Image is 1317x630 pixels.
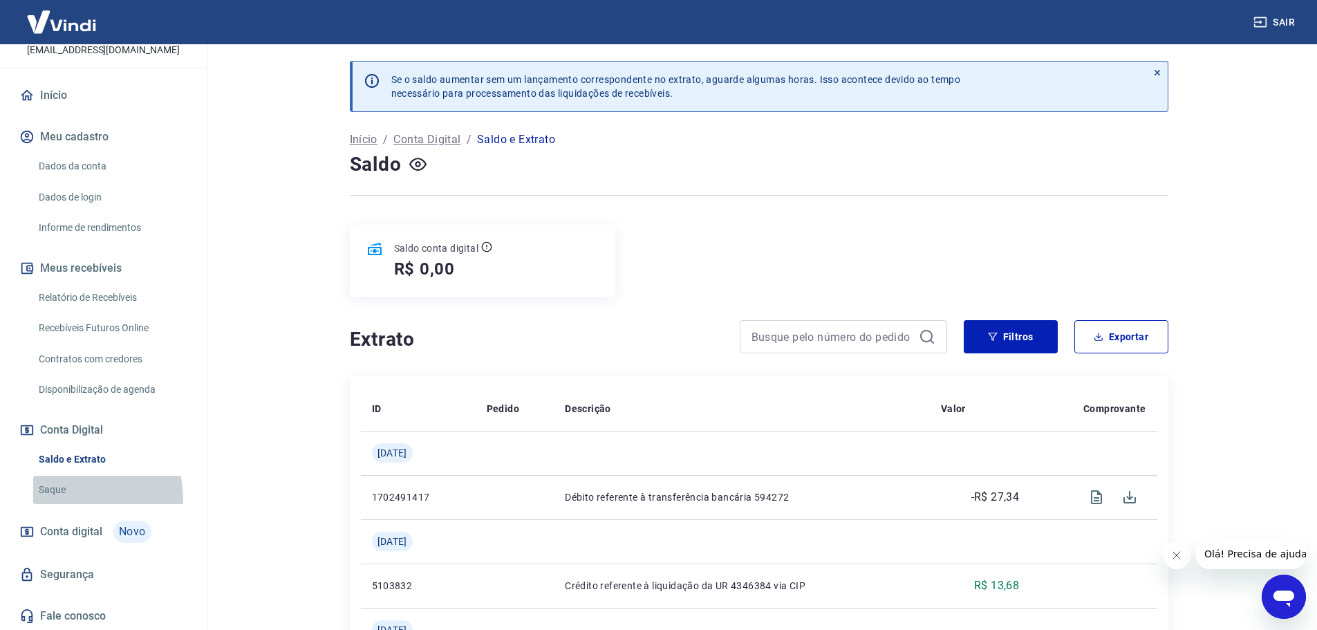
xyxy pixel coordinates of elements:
[17,253,190,284] button: Meus recebíveis
[33,445,190,474] a: Saldo e Extrato
[33,376,190,404] a: Disponibilização de agenda
[17,559,190,590] a: Segurança
[1163,541,1190,569] iframe: Close message
[1196,539,1306,569] iframe: Message from company
[1074,320,1168,353] button: Exportar
[350,131,377,148] a: Início
[394,258,456,280] h5: R$ 0,00
[467,131,471,148] p: /
[33,152,190,180] a: Dados da conta
[17,415,190,445] button: Conta Digital
[565,490,919,504] p: Débito referente à transferência bancária 594272
[17,1,106,43] img: Vindi
[1083,402,1146,416] p: Comprovante
[1262,575,1306,619] iframe: Button to launch messaging window
[372,579,465,593] p: 5103832
[971,489,1020,506] p: -R$ 27,34
[391,73,961,100] p: Se o saldo aumentar sem um lançamento correspondente no extrato, aguarde algumas horas. Isso acon...
[372,490,465,504] p: 1702491417
[565,579,919,593] p: Crédito referente à liquidação da UR 4346384 via CIP
[394,241,479,255] p: Saldo conta digital
[33,476,190,504] a: Saque
[393,131,460,148] a: Conta Digital
[487,402,519,416] p: Pedido
[477,131,555,148] p: Saldo e Extrato
[974,577,1019,594] p: R$ 13,68
[377,535,407,548] span: [DATE]
[751,326,913,347] input: Busque pelo número do pedido
[17,122,190,152] button: Meu cadastro
[350,151,402,178] h4: Saldo
[27,43,180,57] p: [EMAIL_ADDRESS][DOMAIN_NAME]
[1113,481,1146,514] span: Download
[17,515,190,548] a: Conta digitalNovo
[350,326,723,353] h4: Extrato
[40,522,102,541] span: Conta digital
[565,402,611,416] p: Descrição
[17,80,190,111] a: Início
[372,402,382,416] p: ID
[1251,10,1300,35] button: Sair
[33,314,190,342] a: Recebíveis Futuros Online
[33,284,190,312] a: Relatório de Recebíveis
[33,214,190,242] a: Informe de rendimentos
[1080,481,1113,514] span: Visualizar
[33,345,190,373] a: Contratos com credores
[8,10,116,21] span: Olá! Precisa de ajuda?
[33,183,190,212] a: Dados de login
[377,446,407,460] span: [DATE]
[113,521,151,543] span: Novo
[383,131,388,148] p: /
[941,402,966,416] p: Valor
[964,320,1058,353] button: Filtros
